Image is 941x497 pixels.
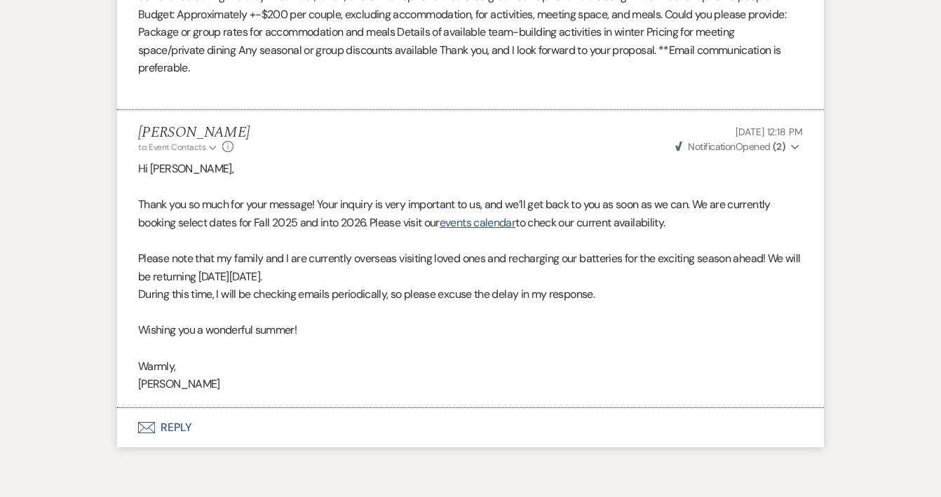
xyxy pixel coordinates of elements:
[138,358,803,376] p: Warmly,
[440,215,515,230] a: events calendar
[138,141,219,154] button: to: Event Contacts
[688,140,735,153] span: Notification
[736,125,803,138] span: [DATE] 12:18 PM
[138,250,803,285] p: Please note that my family and I are currently overseas visiting loved ones and recharging our ba...
[773,140,785,153] strong: ( 2 )
[138,124,250,142] h5: [PERSON_NAME]
[138,142,205,153] span: to: Event Contacts
[138,321,803,339] p: Wishing you a wonderful summer!
[138,161,233,176] span: Hi [PERSON_NAME],
[138,197,771,230] span: Thank you so much for your message! Your inquiry is very important to us, and we’ll get back to y...
[138,285,803,304] p: During this time, I will be checking emails periodically, so please excuse the delay in my response.
[117,408,824,447] button: Reply
[138,375,803,393] p: [PERSON_NAME]
[675,140,785,153] span: Opened
[515,215,665,230] span: to check our current availability.
[673,139,803,154] button: NotificationOpened (2)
